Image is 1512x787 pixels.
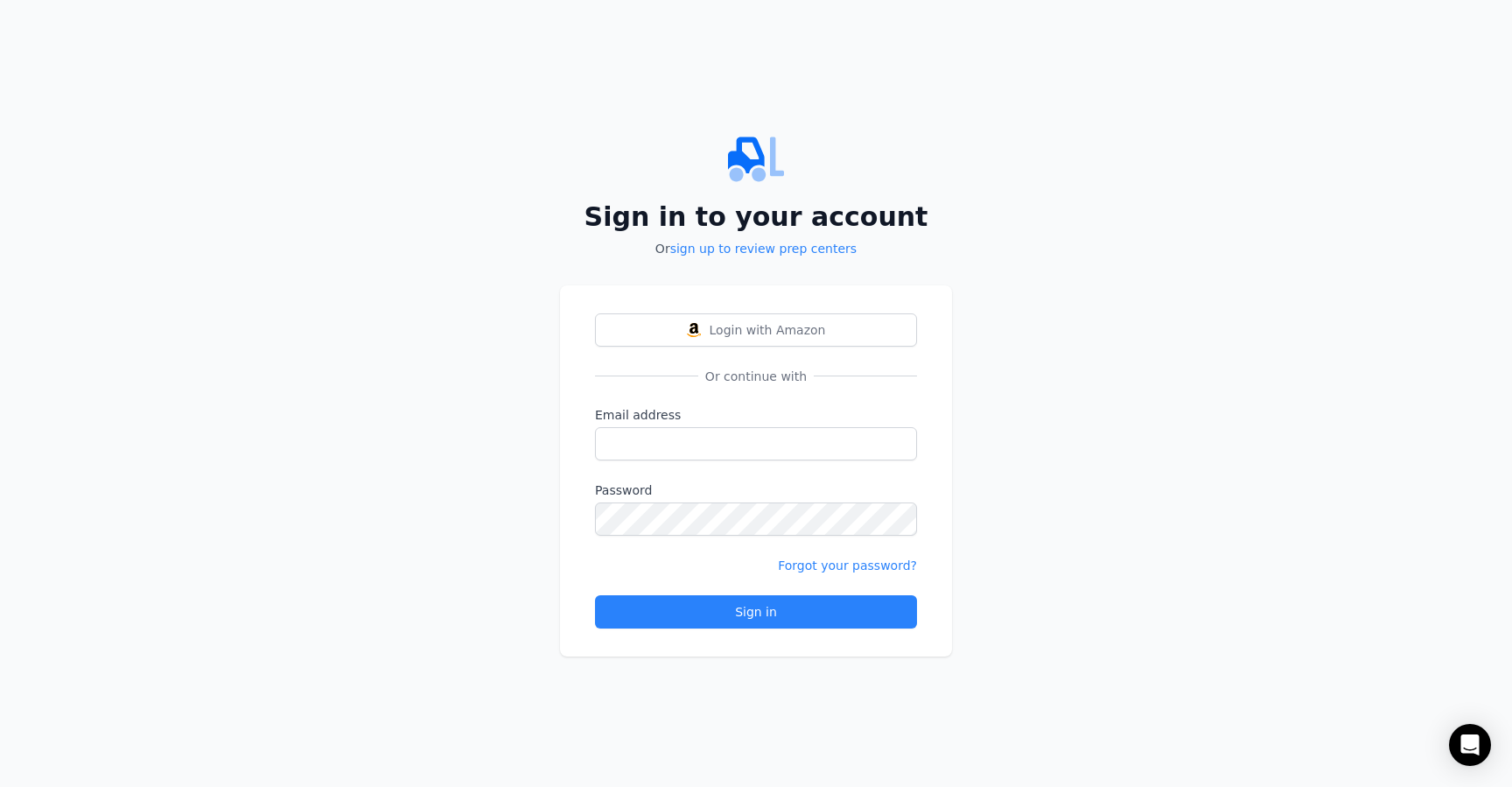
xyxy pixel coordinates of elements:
[595,406,917,424] label: Email address
[595,313,917,347] button: Login with AmazonLogin with Amazon
[610,603,902,621] div: Sign in
[670,242,857,256] a: sign up to review prep centers
[560,131,952,187] img: PrepCenter
[595,595,917,629] button: Sign in
[1449,724,1491,766] div: Open Intercom Messenger
[560,201,952,233] h2: Sign in to your account
[710,321,826,339] span: Login with Amazon
[595,481,917,499] label: Password
[698,368,814,385] span: Or continue with
[687,323,701,337] img: Login with Amazon
[560,240,952,257] p: Or
[778,559,917,573] a: Forgot your password?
